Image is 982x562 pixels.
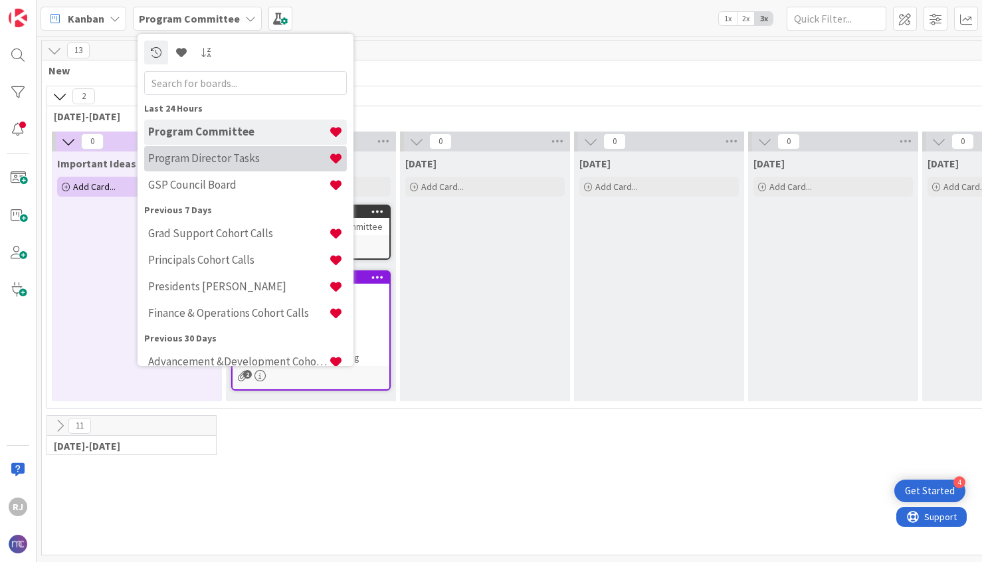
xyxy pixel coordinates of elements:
[54,439,199,452] span: 2024-2025
[81,134,104,149] span: 0
[421,181,464,193] span: Add Card...
[148,125,329,138] h4: Program Committee
[429,134,452,149] span: 0
[9,535,27,553] img: avatar
[148,253,329,266] h4: Principals Cohort Calls
[144,331,347,345] div: Previous 30 Days
[753,157,785,170] span: April 3rd
[603,134,626,149] span: 0
[777,134,800,149] span: 0
[28,2,60,18] span: Support
[787,7,886,31] input: Quick Filter...
[144,71,347,95] input: Search for boards...
[68,11,104,27] span: Kanban
[579,157,611,170] span: February 6th
[737,12,755,25] span: 2x
[148,227,329,240] h4: Grad Support Cohort Calls
[148,306,329,320] h4: Finance & Operations Cohort Calls
[144,203,347,217] div: Previous 7 Days
[72,88,95,104] span: 2
[951,134,974,149] span: 0
[769,181,812,193] span: Add Card...
[905,484,955,498] div: Get Started
[57,157,199,170] span: Important Ideas & Resources
[405,157,437,170] span: December 5th
[144,102,347,116] div: Last 24 Hours
[755,12,773,25] span: 3x
[148,151,329,165] h4: Program Director Tasks
[243,370,252,379] span: 2
[595,181,638,193] span: Add Card...
[148,178,329,191] h4: GSP Council Board
[67,43,90,58] span: 13
[73,181,116,193] span: Add Card...
[894,480,965,502] div: Open Get Started checklist, remaining modules: 4
[139,12,240,25] b: Program Committee
[9,498,27,516] div: RJ
[68,418,91,434] span: 11
[719,12,737,25] span: 1x
[148,280,329,293] h4: Presidents [PERSON_NAME]
[953,476,965,488] div: 4
[928,157,959,170] span: June 5th
[9,9,27,27] img: Visit kanbanzone.com
[148,355,329,368] h4: Advancement &Development Cohort Calls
